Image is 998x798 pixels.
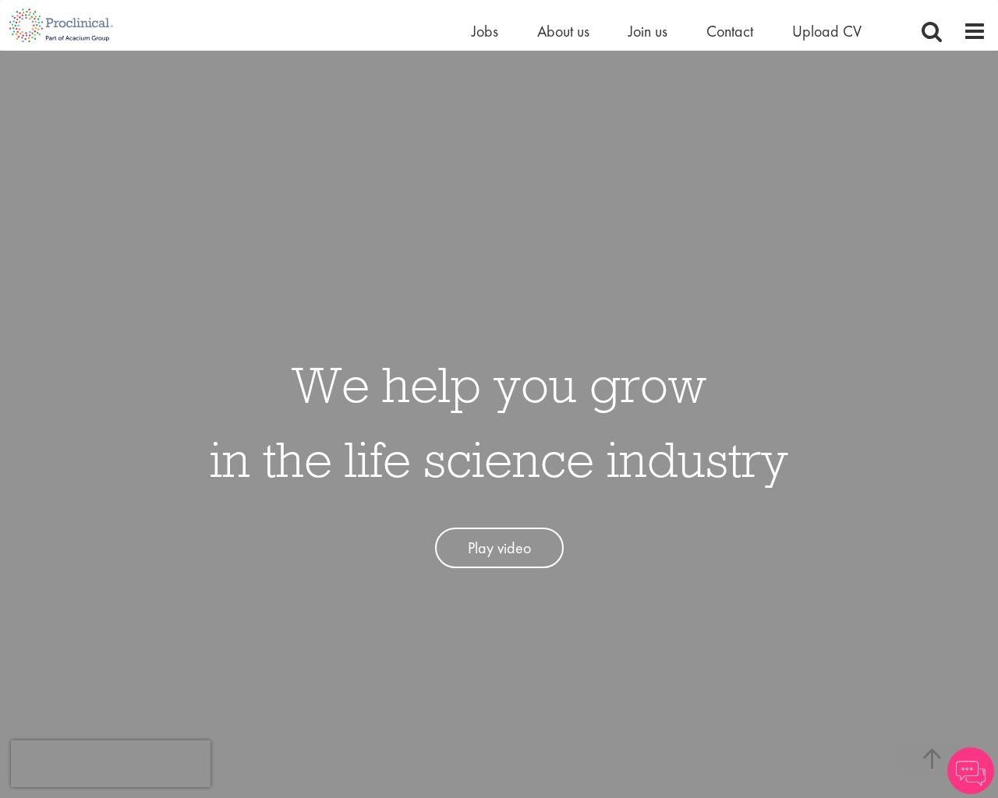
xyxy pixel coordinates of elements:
[706,21,753,41] a: Contact
[947,747,994,794] img: Chatbot
[537,21,589,41] a: About us
[792,21,862,41] a: Upload CV
[210,347,788,496] h1: We help you grow in the life science industry
[628,21,667,41] a: Join us
[472,21,498,41] a: Jobs
[435,528,564,569] a: Play video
